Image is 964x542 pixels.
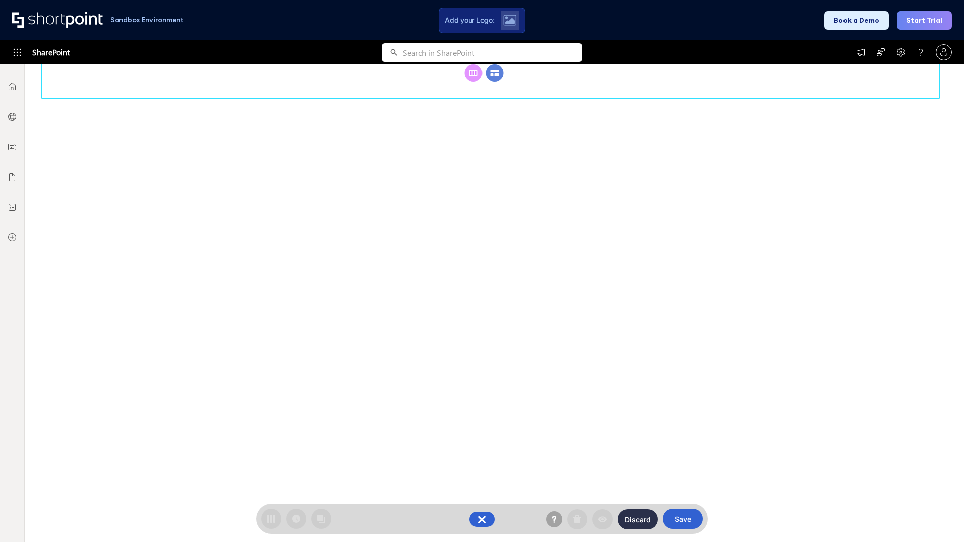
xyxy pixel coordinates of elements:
iframe: Chat Widget [914,494,964,542]
button: Save [663,509,703,529]
button: Discard [618,509,658,529]
h1: Sandbox Environment [110,17,184,23]
img: Upload logo [503,15,516,26]
span: Add your Logo: [445,16,494,25]
input: Search in SharePoint [403,43,582,62]
span: SharePoint [32,40,70,64]
button: Start Trial [897,11,952,30]
button: Book a Demo [824,11,889,30]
